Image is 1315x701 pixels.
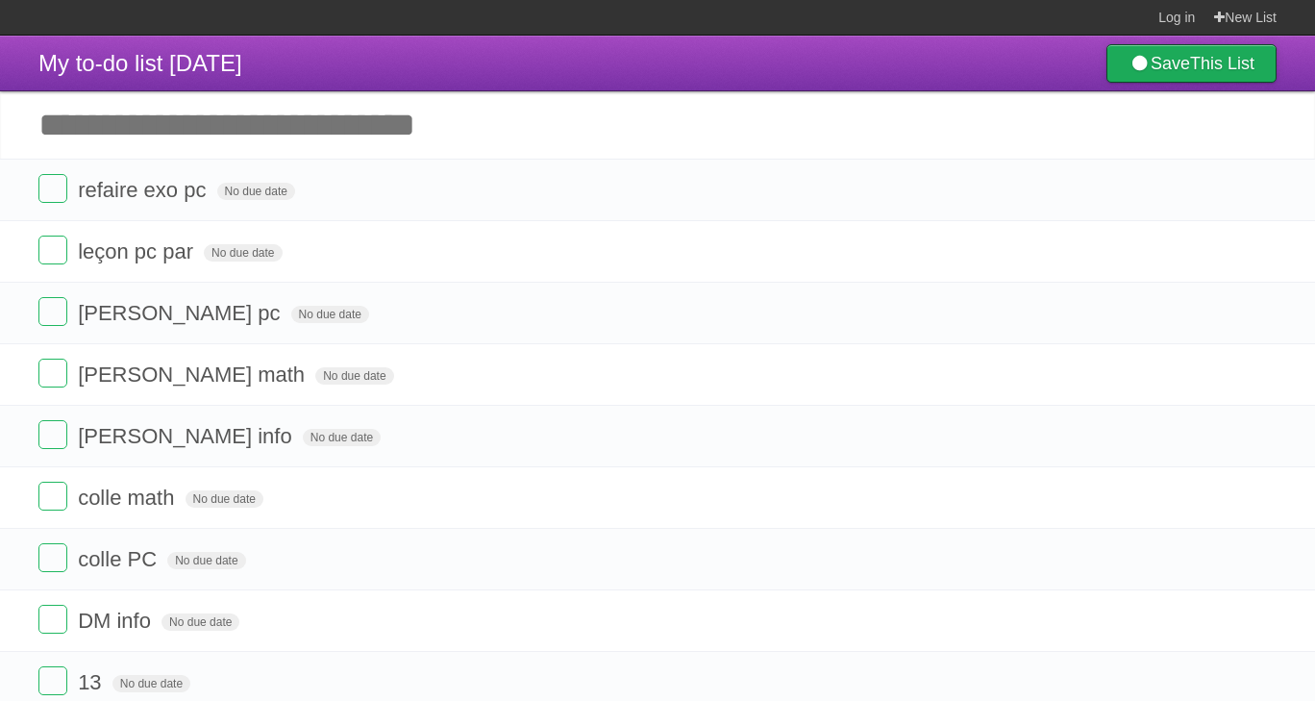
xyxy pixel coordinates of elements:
span: refaire exo pc [78,178,211,202]
label: Done [38,297,67,326]
span: No due date [291,306,369,323]
span: No due date [315,367,393,385]
span: No due date [161,613,239,631]
span: 13 [78,670,106,694]
span: [PERSON_NAME] math [78,363,310,387]
span: No due date [204,244,282,262]
label: Done [38,359,67,388]
span: [PERSON_NAME] pc [78,301,285,325]
a: SaveThis List [1106,44,1277,83]
b: This List [1190,54,1254,73]
span: DM info [78,609,156,633]
span: My to-do list [DATE] [38,50,242,76]
span: No due date [303,429,381,446]
label: Done [38,420,67,449]
span: leçon pc par [78,239,198,263]
span: colle math [78,486,179,510]
label: Done [38,543,67,572]
span: [PERSON_NAME] info [78,424,297,448]
label: Done [38,482,67,511]
span: colle PC [78,547,161,571]
label: Done [38,174,67,203]
span: No due date [186,490,263,508]
span: No due date [217,183,295,200]
label: Done [38,666,67,695]
span: No due date [112,675,190,692]
span: No due date [167,552,245,569]
label: Done [38,236,67,264]
label: Done [38,605,67,634]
